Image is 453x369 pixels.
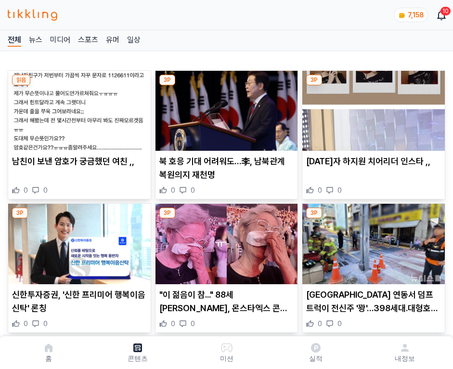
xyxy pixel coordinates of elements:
[8,204,151,284] img: 신한투자증권, '신한 프리미어 행복이음신탁' 론칭
[106,34,119,47] a: 유머
[191,185,195,195] span: 0
[4,340,93,365] a: 홈
[24,185,28,195] span: 0
[302,70,445,199] div: 3P 오늘자 하지원 치어리더 인스타 ,, [DATE]자 하지원 치어리더 인스타 ,, 0 0
[155,204,298,284] img: "이 젊음이 참..." 88세 김영옥, 몬스타엑스 콘서트에서 감동 받아 오열하자 모두가 눈물 흘렸다
[93,340,182,365] a: 콘텐츠
[8,34,21,47] a: 전체
[171,319,175,329] span: 0
[159,288,294,315] p: "이 젊음이 참..." 88세 [PERSON_NAME], 몬스타엑스 콘서트에서 감동 받아 오열하자 모두가 눈물 흘렸다
[337,319,342,329] span: 0
[318,319,322,329] span: 0
[50,34,70,47] a: 미디어
[394,8,426,22] a: coin 7,158
[128,354,148,363] p: 콘텐츠
[159,75,175,85] div: 3P
[191,319,195,329] span: 0
[8,70,151,199] div: 읽음 남친이 보낸 암호가 궁금했던 여친 ,, 남친이 보낸 암호가 궁금했던 여친 ,, 0 0
[155,70,298,199] div: 3P 북 호응 기대 어려워도…李, 남북관계 복원의지 재천명 북 호응 기대 어려워도…李, 남북관계 복원의지 재천명 0 0
[306,155,441,168] p: [DATE]자 하지원 치어리더 인스타 ,,
[271,340,360,365] a: 실적
[440,7,451,15] div: 10
[337,185,342,195] span: 0
[43,185,48,195] span: 0
[438,9,445,21] a: 10
[360,340,449,365] a: 내정보
[159,208,175,218] div: 3P
[302,204,445,284] img: 제주 연동서 덤프트럭이 전신주 '꽝'…398세대.대형호텔 '정전'
[8,9,57,21] img: 티끌링
[395,354,415,363] p: 내정보
[309,354,323,363] p: 실적
[171,185,175,195] span: 0
[12,208,28,218] div: 3P
[12,75,30,85] div: 읽음
[159,155,294,182] p: 북 호응 기대 어려워도…李, 남북관계 복원의지 재천명
[306,75,322,85] div: 3P
[221,342,233,354] img: 미션
[12,155,147,168] p: 남친이 보낸 암호가 궁금했던 여친 ,,
[127,34,141,47] a: 일상
[78,34,98,47] a: 스포츠
[408,11,424,19] span: 7,158
[306,208,322,218] div: 3P
[24,319,28,329] span: 0
[29,34,42,47] a: 뉴스
[182,340,271,365] button: 미션
[398,12,406,19] img: coin
[8,71,151,151] img: 남친이 보낸 암호가 궁금했던 여친 ,,
[155,71,298,151] img: 북 호응 기대 어려워도…李, 남북관계 복원의지 재천명
[43,319,48,329] span: 0
[220,354,233,363] p: 미션
[318,185,322,195] span: 0
[12,288,147,315] p: 신한투자증권, '신한 프리미어 행복이음신탁' 론칭
[306,288,441,315] p: [GEOGRAPHIC_DATA] 연동서 덤프트럭이 전신주 '꽝'…398세대.대형호텔 '정전'
[45,354,52,363] p: 홈
[302,71,445,151] img: 오늘자 하지원 치어리더 인스타 ,,
[155,203,298,332] div: 3P "이 젊음이 참..." 88세 김영옥, 몬스타엑스 콘서트에서 감동 받아 오열하자 모두가 눈물 흘렸다 "이 젊음이 참..." 88세 [PERSON_NAME], 몬스타엑스 ...
[302,203,445,332] div: 3P 제주 연동서 덤프트럭이 전신주 '꽝'…398세대.대형호텔 '정전' [GEOGRAPHIC_DATA] 연동서 덤프트럭이 전신주 '꽝'…398세대.대형호텔 '정전' 0 0
[8,203,151,332] div: 3P 신한투자증권, '신한 프리미어 행복이음신탁' 론칭 신한투자증권, '신한 프리미어 행복이음신탁' 론칭 0 0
